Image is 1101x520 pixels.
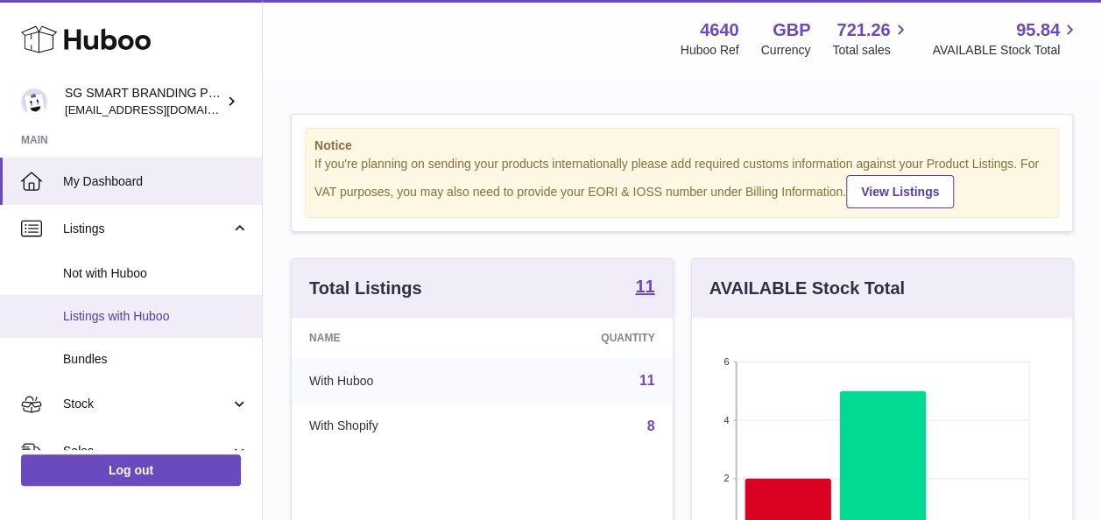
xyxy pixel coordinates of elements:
div: SG SMART BRANDING PTE. LTD. [65,85,222,118]
strong: GBP [773,18,810,42]
text: 6 [723,356,729,367]
th: Name [292,318,497,358]
span: Not with Huboo [63,265,249,282]
td: With Huboo [292,358,497,404]
span: Bundles [63,351,249,368]
span: My Dashboard [63,173,249,190]
a: 8 [647,418,655,433]
span: 95.84 [1016,18,1060,42]
div: If you're planning on sending your products internationally please add required customs informati... [314,156,1049,208]
h3: Total Listings [309,277,422,300]
strong: 4640 [700,18,739,42]
strong: Notice [314,137,1049,154]
text: 4 [723,415,729,425]
span: [EMAIL_ADDRESS][DOMAIN_NAME] [65,102,258,116]
span: Total sales [832,42,910,59]
td: With Shopify [292,404,497,449]
a: 11 [635,278,654,299]
span: 721.26 [836,18,890,42]
a: Log out [21,454,241,486]
th: Quantity [497,318,672,358]
span: AVAILABLE Stock Total [932,42,1080,59]
span: Listings with Huboo [63,308,249,325]
a: 721.26 Total sales [832,18,910,59]
div: Huboo Ref [681,42,739,59]
a: View Listings [846,175,954,208]
span: Sales [63,443,230,460]
text: 2 [723,473,729,483]
h3: AVAILABLE Stock Total [709,277,905,300]
div: Currency [761,42,811,59]
a: 11 [639,373,655,388]
span: Listings [63,221,230,237]
strong: 11 [635,278,654,295]
span: Stock [63,396,230,412]
img: internalAdmin-4640@internal.huboo.com [21,88,47,115]
a: 95.84 AVAILABLE Stock Total [932,18,1080,59]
